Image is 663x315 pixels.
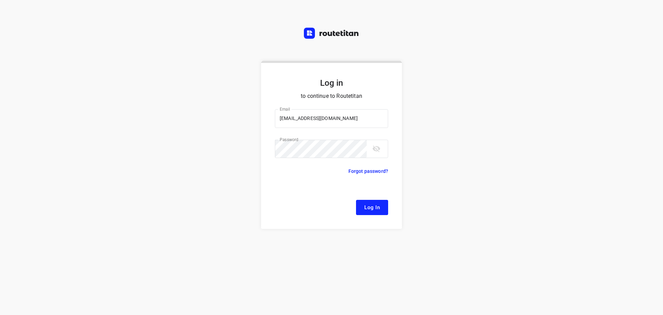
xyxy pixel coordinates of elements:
[369,142,383,156] button: toggle password visibility
[275,91,388,101] p: to continue to Routetitan
[364,203,380,212] span: Log In
[348,167,388,175] p: Forgot password?
[356,200,388,215] button: Log In
[275,77,388,89] h5: Log in
[304,28,359,39] img: Routetitan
